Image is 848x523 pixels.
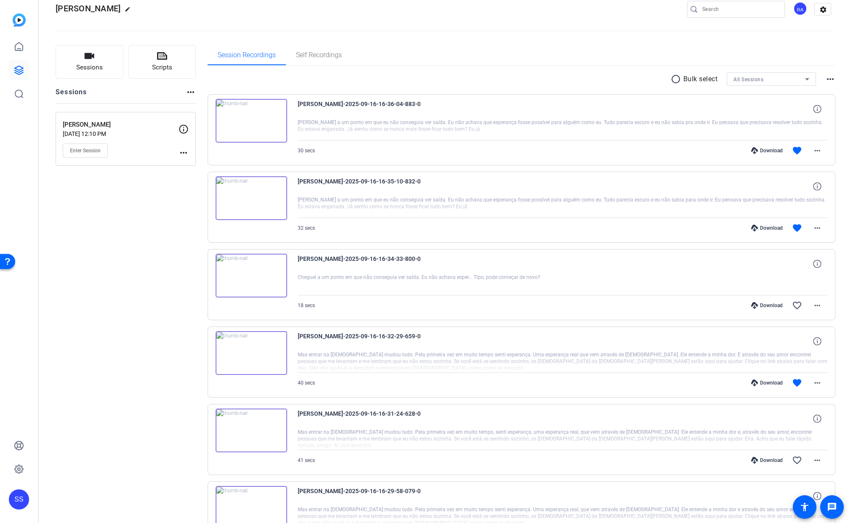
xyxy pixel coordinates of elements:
span: 40 secs [298,380,315,386]
mat-icon: more_horiz [812,378,822,388]
mat-icon: more_horiz [179,148,189,158]
mat-icon: favorite [792,223,802,233]
ngx-avatar: Rachel Aranha [793,2,808,16]
img: blue-gradient.svg [13,13,26,27]
p: Bulk select [683,74,718,84]
input: Search [702,4,778,14]
span: Enter Session [70,147,101,154]
mat-icon: more_horiz [186,87,196,97]
span: 30 secs [298,148,315,154]
span: Scripts [152,63,172,72]
img: thumb-nail [216,254,287,297]
mat-icon: more_horiz [825,74,835,84]
span: [PERSON_NAME]-2025-09-16-16-34-33-800-0 [298,254,453,274]
span: [PERSON_NAME]-2025-09-16-16-32-29-659-0 [298,331,453,351]
img: thumb-nail [216,331,287,375]
div: Download [747,380,787,386]
img: thumb-nail [216,409,287,452]
span: All Sessions [733,77,763,82]
div: SS [9,489,29,510]
button: Sessions [56,45,123,79]
span: 32 secs [298,225,315,231]
mat-icon: more_horiz [812,223,822,233]
mat-icon: message [827,502,837,512]
div: Download [747,225,787,231]
div: RA [793,2,807,16]
mat-icon: radio_button_unchecked [671,74,683,84]
img: thumb-nail [216,99,287,143]
mat-icon: favorite_border [792,300,802,311]
p: [PERSON_NAME] [63,120,179,130]
div: Download [747,147,787,154]
span: [PERSON_NAME]-2025-09-16-16-36-04-883-0 [298,99,453,119]
span: [PERSON_NAME]-2025-09-16-16-31-24-628-0 [298,409,453,429]
p: [DATE] 12:10 PM [63,130,179,137]
mat-icon: favorite [792,378,802,388]
mat-icon: edit [125,6,135,16]
span: [PERSON_NAME]-2025-09-16-16-29-58-079-0 [298,486,453,506]
span: Self Recordings [296,52,342,58]
mat-icon: settings [815,3,832,16]
mat-icon: more_horiz [812,146,822,156]
h2: Sessions [56,87,87,103]
button: Enter Session [63,143,108,158]
mat-icon: more_horiz [812,455,822,465]
img: thumb-nail [216,176,287,220]
button: Scripts [128,45,196,79]
span: Sessions [76,63,103,72]
mat-icon: favorite [792,146,802,156]
div: Download [747,302,787,309]
span: 41 secs [298,457,315,463]
mat-icon: more_horiz [812,300,822,311]
mat-icon: favorite_border [792,455,802,465]
mat-icon: accessibility [800,502,810,512]
div: Download [747,457,787,464]
span: Session Recordings [218,52,276,58]
span: [PERSON_NAME]-2025-09-16-16-35-10-832-0 [298,176,453,196]
span: [PERSON_NAME] [56,3,120,13]
span: 18 secs [298,303,315,308]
